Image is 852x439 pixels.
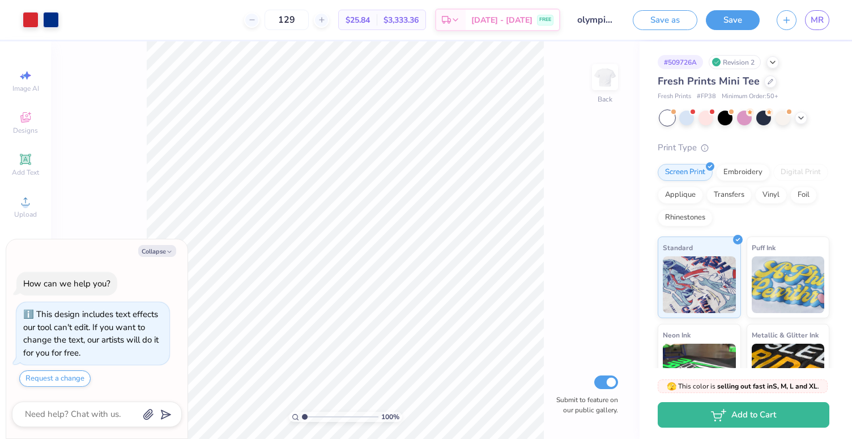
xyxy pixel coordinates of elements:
span: Image AI [12,84,39,93]
span: $3,333.36 [384,14,419,26]
span: This color is . [667,381,819,391]
span: [DATE] - [DATE] [471,14,532,26]
span: MR [811,14,824,27]
span: FREE [539,16,551,24]
span: Neon Ink [663,329,691,341]
input: – – [265,10,309,30]
div: Transfers [706,187,752,204]
span: Upload [14,210,37,219]
img: Back [594,66,616,88]
span: Fresh Prints Mini Tee [658,74,760,88]
span: Designs [13,126,38,135]
span: Standard [663,242,693,254]
span: 🫣 [667,381,676,392]
img: Metallic & Glitter Ink [752,344,825,400]
span: 100 % [381,412,399,422]
div: Revision 2 [709,55,761,69]
button: Add to Cart [658,402,829,428]
div: Print Type [658,141,829,154]
div: Foil [790,187,817,204]
a: MR [805,10,829,30]
div: How can we help you? [23,278,110,289]
span: $25.84 [346,14,370,26]
strong: selling out fast in S, M, L and XL [717,382,817,391]
div: Applique [658,187,703,204]
button: Save [706,10,760,30]
div: Back [598,94,612,104]
span: Minimum Order: 50 + [722,92,778,102]
div: Rhinestones [658,209,713,226]
span: Puff Ink [752,242,776,254]
span: Add Text [12,168,39,177]
span: Metallic & Glitter Ink [752,329,819,341]
div: Screen Print [658,164,713,181]
span: # FP38 [697,92,716,102]
div: # 509726A [658,55,703,69]
div: Digital Print [773,164,828,181]
div: Vinyl [755,187,787,204]
img: Standard [663,256,736,313]
div: This design includes text effects our tool can't edit. If you want to change the text, our artist... [23,309,159,358]
span: Fresh Prints [658,92,691,102]
button: Request a change [19,370,91,387]
label: Submit to feature on our public gallery. [550,395,618,415]
button: Save as [633,10,697,30]
img: Neon Ink [663,344,736,400]
button: Collapse [138,245,176,257]
div: Embroidery [716,164,770,181]
img: Puff Ink [752,256,825,313]
input: Untitled Design [569,9,624,31]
